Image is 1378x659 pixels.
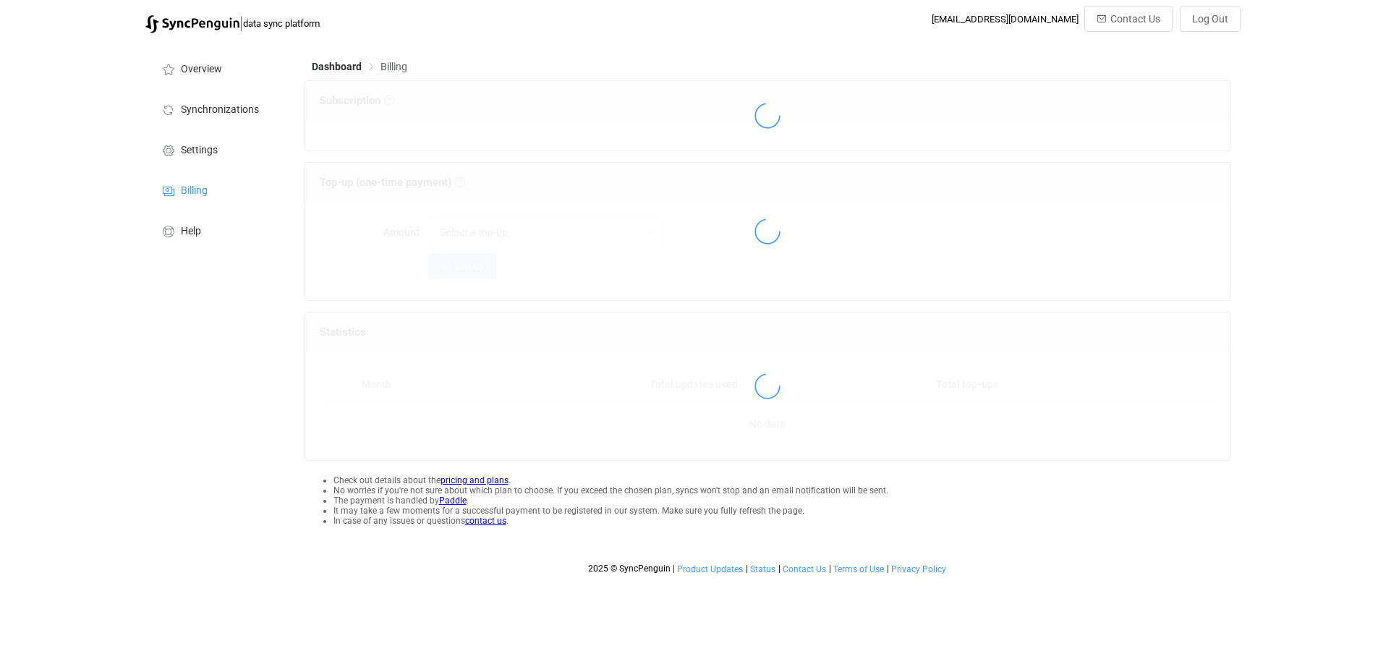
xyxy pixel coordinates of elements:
[333,496,1230,506] li: The payment is handled by .
[465,516,506,526] a: contact us
[181,104,259,116] span: Synchronizations
[782,564,827,574] a: Contact Us
[783,564,826,574] span: Contact Us
[181,185,208,197] span: Billing
[239,13,243,33] span: |
[1180,6,1241,32] button: Log Out
[749,564,776,574] a: Status
[145,13,320,33] a: |data sync platform
[145,210,290,250] a: Help
[312,61,407,72] div: Breadcrumb
[181,226,201,237] span: Help
[676,564,744,574] a: Product Updates
[333,475,1230,485] li: Check out details about the .
[333,506,1230,516] li: It may take a few moments for a successful payment to be registered in our system. Make sure you ...
[588,564,671,574] span: 2025 © SyncPenguin
[333,516,1230,526] li: In case of any issues or questions .
[750,564,775,574] span: Status
[441,475,509,485] a: pricing and plans
[439,496,467,506] a: Paddle
[1192,13,1228,25] span: Log Out
[829,564,831,574] span: |
[145,129,290,169] a: Settings
[380,61,407,72] span: Billing
[778,564,781,574] span: |
[145,88,290,129] a: Synchronizations
[1110,13,1160,25] span: Contact Us
[746,564,748,574] span: |
[1084,6,1173,32] button: Contact Us
[312,61,362,72] span: Dashboard
[833,564,885,574] a: Terms of Use
[333,485,1230,496] li: No worries if you're not sure about which plan to choose. If you exceed the chosen plan, syncs wo...
[145,169,290,210] a: Billing
[181,64,222,75] span: Overview
[887,564,889,574] span: |
[145,15,239,33] img: syncpenguin.svg
[833,564,884,574] span: Terms of Use
[891,564,946,574] span: Privacy Policy
[181,145,218,156] span: Settings
[145,48,290,88] a: Overview
[673,564,675,574] span: |
[677,564,743,574] span: Product Updates
[932,14,1079,25] div: [EMAIL_ADDRESS][DOMAIN_NAME]
[243,18,320,29] span: data sync platform
[890,564,947,574] a: Privacy Policy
